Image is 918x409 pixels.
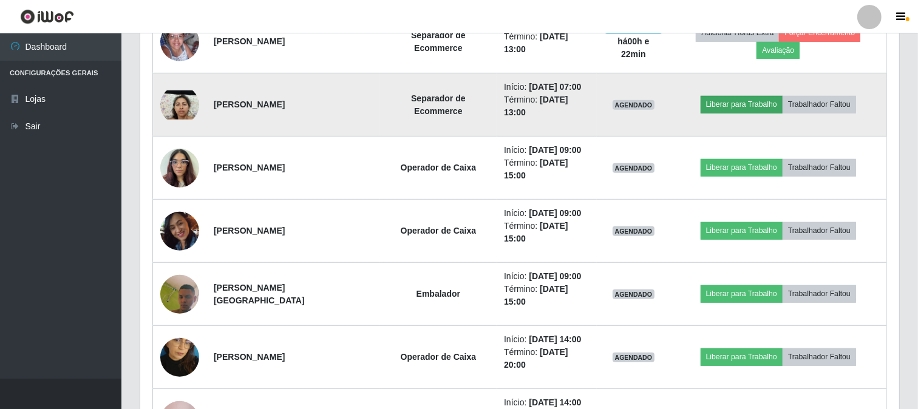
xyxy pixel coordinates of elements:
li: Início: [504,396,590,409]
strong: [PERSON_NAME] [214,163,285,172]
span: AGENDADO [613,163,655,173]
span: AGENDADO [613,226,655,236]
img: 1755557460272.jpeg [160,323,199,392]
button: Trabalhador Faltou [783,348,856,365]
li: Término: [504,30,590,56]
strong: [PERSON_NAME] [214,36,285,46]
img: CoreUI Logo [20,9,74,24]
strong: Separador de Ecommerce [411,30,465,53]
button: Liberar para Trabalho [701,159,783,176]
li: Término: [504,157,590,182]
button: Liberar para Trabalho [701,222,783,239]
img: 1756226670726.jpeg [160,22,199,61]
time: [DATE] 07:00 [529,82,581,92]
li: Término: [504,220,590,245]
img: 1743337822537.jpeg [160,204,199,258]
li: Início: [504,81,590,93]
time: [DATE] 09:00 [529,271,581,281]
time: [DATE] 09:00 [529,145,581,155]
time: [DATE] 09:00 [529,208,581,218]
img: 1742995896135.jpeg [160,251,199,337]
strong: Separador de Ecommerce [411,93,465,116]
strong: Operador de Caixa [401,163,477,172]
button: Liberar para Trabalho [701,348,783,365]
button: Trabalhador Faltou [783,96,856,113]
li: Início: [504,144,590,157]
button: Liberar para Trabalho [701,285,783,302]
time: [DATE] 14:00 [529,334,581,344]
span: AGENDADO [613,353,655,362]
li: Início: [504,207,590,220]
li: Início: [504,270,590,283]
li: Início: [504,333,590,346]
time: [DATE] 14:00 [529,397,581,407]
img: 1756822217860.jpeg [160,90,199,120]
button: Avaliação [756,42,800,59]
strong: Embalador [416,289,460,299]
strong: Operador de Caixa [401,226,477,235]
strong: Operador de Caixa [401,352,477,362]
strong: [PERSON_NAME] [214,226,285,235]
button: Trabalhador Faltou [783,285,856,302]
li: Término: [504,93,590,119]
li: Término: [504,283,590,308]
strong: [PERSON_NAME][GEOGRAPHIC_DATA] [214,283,305,305]
strong: [PERSON_NAME] [214,100,285,109]
button: Trabalhador Faltou [783,159,856,176]
li: Término: [504,346,590,371]
span: AGENDADO [613,289,655,299]
strong: [PERSON_NAME] [214,352,285,362]
button: Trabalhador Faltou [783,222,856,239]
span: AGENDADO [613,100,655,110]
strong: há 00 h e 22 min [617,36,649,59]
img: 1743385442240.jpeg [160,142,199,194]
button: Liberar para Trabalho [701,96,783,113]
